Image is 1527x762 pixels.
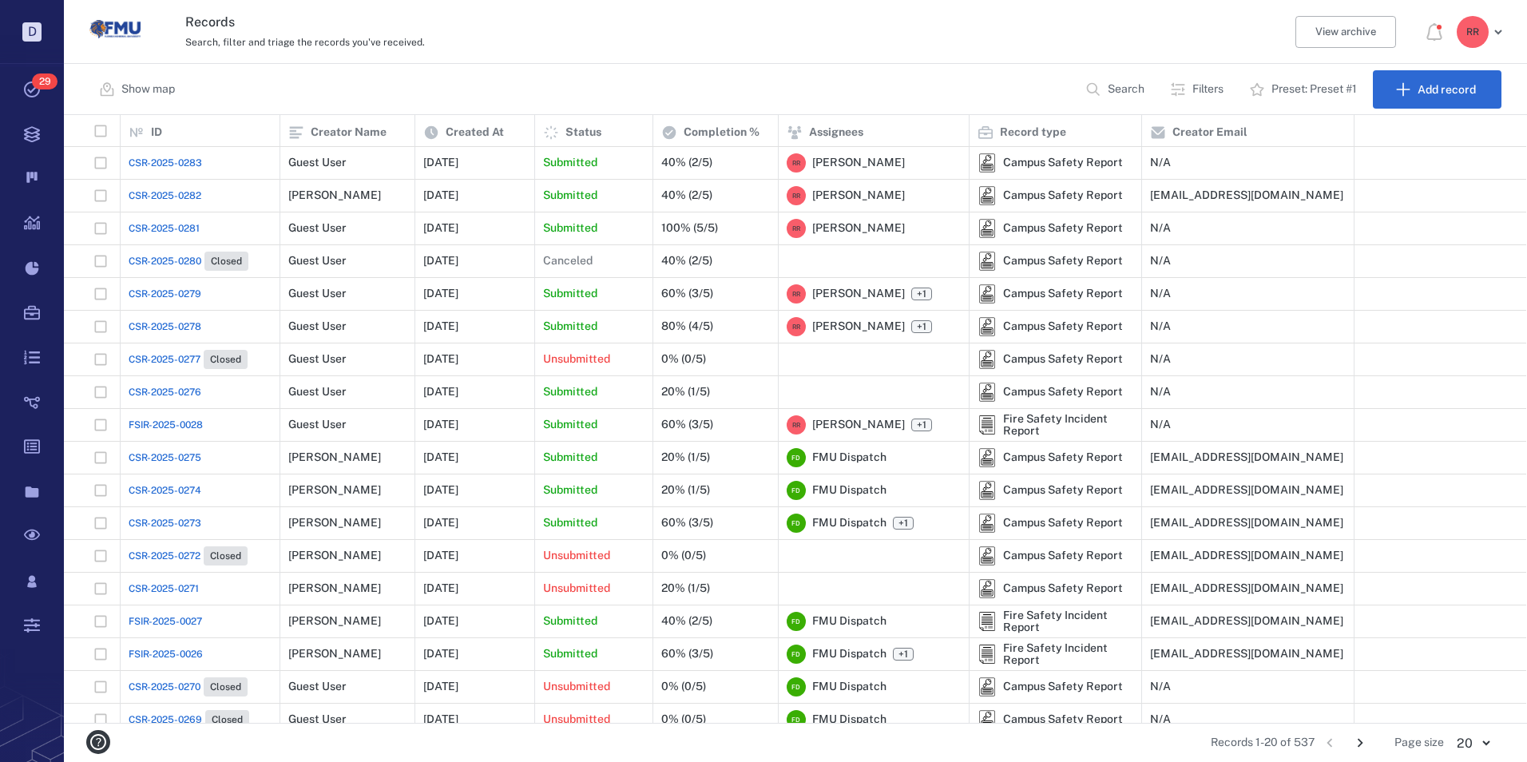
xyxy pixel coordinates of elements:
div: 20 [1444,734,1501,752]
div: Campus Safety Report [1003,288,1123,300]
span: Records 1-20 of 537 [1211,735,1315,751]
div: [EMAIL_ADDRESS][DOMAIN_NAME] [1150,189,1343,201]
button: Search [1076,70,1157,109]
a: CSR-2025-0273 [129,516,201,530]
p: Search [1108,81,1144,97]
div: 60% (3/5) [661,517,713,529]
div: [EMAIL_ADDRESS][DOMAIN_NAME] [1150,582,1343,594]
p: Completion % [684,125,760,141]
span: FMU Dispatch [812,646,886,662]
div: [PERSON_NAME] [288,582,381,594]
a: CSR-2025-0269Closed [129,710,249,729]
div: Campus Safety Report [978,284,997,304]
span: CSR-2025-0275 [129,450,201,465]
span: +1 [895,517,911,530]
p: Submitted [543,155,597,171]
div: N/A [1150,386,1171,398]
p: Submitted [543,482,597,498]
div: Campus Safety Report [1003,681,1123,693]
div: 100% (5/5) [661,222,718,234]
p: Submitted [543,646,597,662]
p: Unsubmitted [543,712,610,728]
p: Submitted [543,286,597,302]
img: icon Campus Safety Report [978,219,997,238]
div: Campus Safety Report [1003,550,1123,562]
a: FSIR-2025-0027 [129,614,202,629]
h3: Records [185,13,1050,32]
div: F D [787,514,806,533]
span: CSR-2025-0271 [129,581,199,596]
div: Fire Safety Incident Report [1003,642,1133,667]
div: Campus Safety Report [978,579,997,598]
p: [DATE] [423,188,458,204]
div: 40% (2/5) [661,157,712,169]
span: +1 [895,648,911,661]
p: [DATE] [423,679,458,695]
div: Guest User [288,320,347,332]
p: Submitted [543,515,597,531]
div: R R [1457,16,1489,48]
div: R R [787,415,806,435]
p: [DATE] [423,581,458,597]
div: R R [787,284,806,304]
span: [PERSON_NAME] [812,188,905,204]
span: FSIR-2025-0026 [129,647,203,661]
img: icon Campus Safety Report [978,579,997,598]
p: Creator Name [311,125,387,141]
span: FMU Dispatch [812,613,886,629]
p: Unsubmitted [543,581,610,597]
span: CSR-2025-0274 [129,483,201,498]
div: 60% (3/5) [661,648,713,660]
img: icon Campus Safety Report [978,546,997,566]
span: CSR-2025-0277 [129,352,200,367]
div: Guest User [288,288,347,300]
p: [DATE] [423,220,458,236]
img: icon Campus Safety Report [978,317,997,336]
span: [PERSON_NAME] [812,417,905,433]
img: icon Campus Safety Report [978,186,997,205]
div: Campus Safety Report [1003,386,1123,398]
button: View archive [1295,16,1396,48]
div: F D [787,612,806,631]
div: Campus Safety Report [1003,320,1123,332]
div: Guest User [288,419,347,431]
a: FSIR-2025-0028 [129,418,203,432]
div: Campus Safety Report [978,677,997,697]
div: Campus Safety Report [978,317,997,336]
div: 80% (4/5) [661,320,713,332]
img: icon Campus Safety Report [978,710,997,729]
div: R R [787,219,806,238]
div: Guest User [288,255,347,267]
div: Campus Safety Report [1003,189,1123,201]
span: Closed [208,713,246,727]
span: +1 [914,419,930,432]
img: icon Fire Safety Incident Report [978,415,997,435]
p: Unsubmitted [543,351,610,367]
a: CSR-2025-0278 [129,319,201,334]
div: Campus Safety Report [978,252,997,271]
p: Submitted [543,319,597,335]
div: Guest User [288,681,347,693]
div: Fire Safety Incident Report [1003,609,1133,634]
div: Campus Safety Report [1003,582,1123,594]
button: Filters [1160,70,1236,109]
a: Go home [89,4,141,61]
span: CSR-2025-0270 [129,680,200,694]
div: Campus Safety Report [978,514,997,533]
p: [DATE] [423,515,458,531]
span: +1 [911,288,932,300]
p: Status [565,125,601,141]
p: Unsubmitted [543,548,610,564]
span: CSR-2025-0276 [129,385,201,399]
div: Campus Safety Report [1003,713,1123,725]
div: Guest User [288,353,347,365]
div: F D [787,481,806,500]
p: Filters [1192,81,1224,97]
div: 0% (0/5) [661,353,706,365]
div: [EMAIL_ADDRESS][DOMAIN_NAME] [1150,451,1343,463]
img: icon Campus Safety Report [978,677,997,697]
p: [DATE] [423,417,458,433]
img: icon Fire Safety Incident Report [978,612,997,631]
div: 20% (1/5) [661,451,710,463]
